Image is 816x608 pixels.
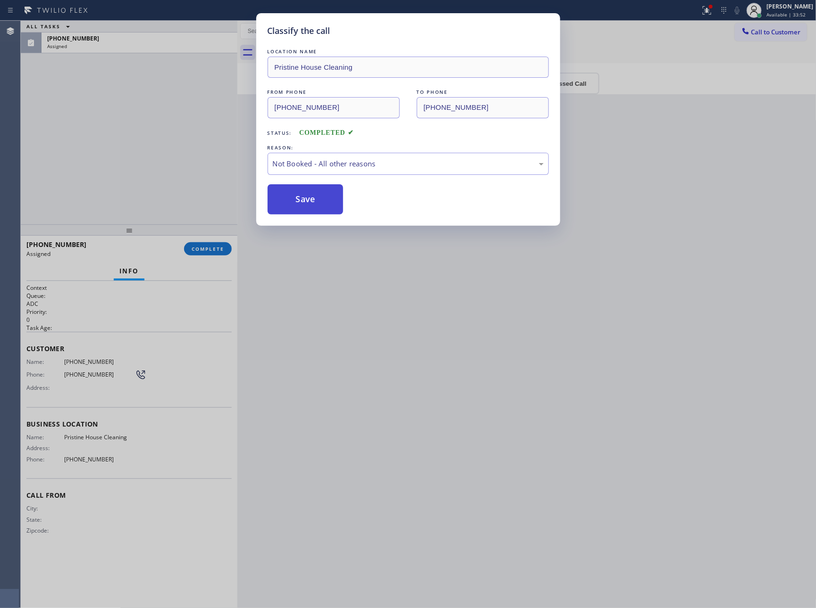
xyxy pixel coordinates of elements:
div: Not Booked - All other reasons [273,158,544,169]
div: LOCATION NAME [268,47,549,57]
span: Status: [268,130,292,136]
h5: Classify the call [268,25,330,37]
input: To phone [417,97,549,118]
div: FROM PHONE [268,87,400,97]
input: From phone [268,97,400,118]
div: TO PHONE [417,87,549,97]
button: Save [268,184,344,214]
div: REASON: [268,143,549,153]
span: COMPLETED [299,129,354,136]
